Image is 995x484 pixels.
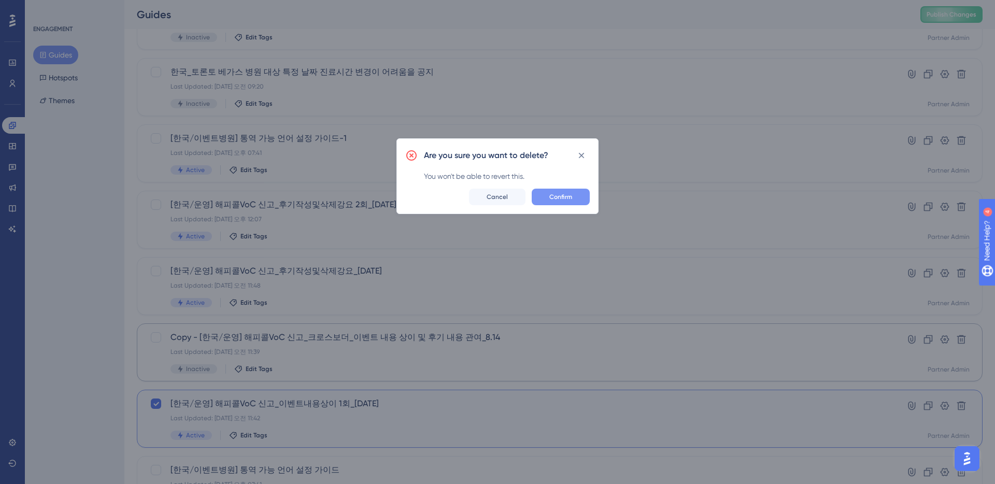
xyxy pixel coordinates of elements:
[549,193,572,201] span: Confirm
[424,149,548,162] h2: Are you sure you want to delete?
[951,443,983,474] iframe: UserGuiding AI Assistant Launcher
[424,170,590,182] div: You won't be able to revert this.
[487,193,508,201] span: Cancel
[72,5,75,13] div: 4
[24,3,65,15] span: Need Help?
